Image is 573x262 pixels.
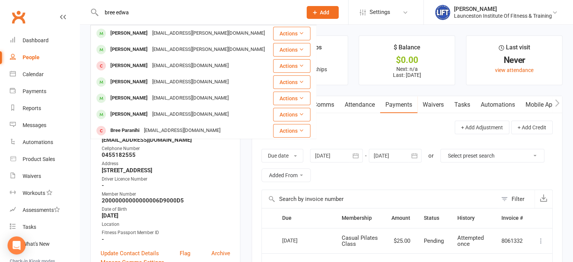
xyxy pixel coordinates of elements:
[262,190,497,208] input: Search by invoice number
[473,56,555,64] div: Never
[370,4,390,21] span: Settings
[150,44,267,55] div: [EMAIL_ADDRESS][PERSON_NAME][DOMAIN_NAME]
[108,109,150,120] div: [PERSON_NAME]
[23,122,46,128] div: Messages
[211,249,230,258] a: Archive
[366,56,448,64] div: $0.00
[102,197,230,204] strong: 20000000000000006D9000D5
[455,121,509,134] button: + Add Adjustment
[108,77,150,87] div: [PERSON_NAME]
[99,7,297,18] input: Search...
[435,5,450,20] img: thumb_image1711312309.png
[10,219,79,236] a: Tasks
[102,191,230,198] div: Member Number
[457,234,484,248] span: Attempted once
[497,190,535,208] button: Filter
[102,182,230,189] strong: -
[520,96,561,113] a: Mobile App
[495,67,533,73] a: view attendance
[320,9,329,15] span: Add
[475,96,520,113] a: Automations
[102,145,230,152] div: Cellphone Number
[261,169,311,182] button: Added From
[23,37,49,43] div: Dashboard
[10,32,79,49] a: Dashboard
[366,66,448,78] p: Next: n/a Last: [DATE]
[101,249,159,258] a: Update Contact Details
[23,224,36,230] div: Tasks
[102,176,230,183] div: Driver Licence Number
[10,100,79,117] a: Reports
[9,8,28,26] a: Clubworx
[273,59,310,73] button: Actions
[451,208,495,228] th: History
[150,93,231,104] div: [EMAIL_ADDRESS][DOMAIN_NAME]
[150,28,267,39] div: [EMAIL_ADDRESS][PERSON_NAME][DOMAIN_NAME]
[428,151,434,160] div: or
[108,125,142,136] div: Bree Paranihi
[150,60,231,71] div: [EMAIL_ADDRESS][DOMAIN_NAME]
[449,96,475,113] a: Tasks
[380,96,417,113] a: Payments
[102,136,230,143] strong: [EMAIL_ADDRESS][DOMAIN_NAME]
[10,117,79,134] a: Messages
[512,195,524,204] div: Filter
[10,151,79,168] a: Product Sales
[102,236,230,243] strong: -
[102,206,230,213] div: Date of Birth
[23,207,60,213] div: Assessments
[10,202,79,219] a: Assessments
[102,212,230,219] strong: [DATE]
[10,185,79,202] a: Workouts
[23,241,50,247] div: What's New
[102,152,230,158] strong: 0455182555
[495,228,530,254] td: 8061332
[23,54,40,60] div: People
[273,124,310,138] button: Actions
[23,139,53,145] div: Automations
[108,44,150,55] div: [PERSON_NAME]
[385,228,417,254] td: $25.00
[307,6,339,19] button: Add
[273,43,310,57] button: Actions
[10,83,79,100] a: Payments
[10,49,79,66] a: People
[261,149,303,162] button: Due date
[23,88,46,94] div: Payments
[180,249,190,258] a: Flag
[342,234,378,248] span: Casual Pilates Class
[273,92,310,105] button: Actions
[308,96,339,113] a: Comms
[108,28,150,39] div: [PERSON_NAME]
[394,43,420,56] div: $ Balance
[10,168,79,185] a: Waivers
[10,66,79,83] a: Calendar
[150,77,231,87] div: [EMAIL_ADDRESS][DOMAIN_NAME]
[102,229,230,236] div: Fitness Passport Member ID
[102,167,230,174] strong: [STREET_ADDRESS]
[511,121,553,134] button: + Add Credit
[142,125,223,136] div: [EMAIL_ADDRESS][DOMAIN_NAME]
[385,208,417,228] th: Amount
[335,208,385,228] th: Membership
[273,108,310,121] button: Actions
[23,156,55,162] div: Product Sales
[23,173,41,179] div: Waivers
[10,134,79,151] a: Automations
[495,208,530,228] th: Invoice #
[108,93,150,104] div: [PERSON_NAME]
[499,43,530,56] div: Last visit
[108,60,150,71] div: [PERSON_NAME]
[150,109,231,120] div: [EMAIL_ADDRESS][DOMAIN_NAME]
[8,236,26,254] div: Open Intercom Messenger
[23,190,45,196] div: Workouts
[273,27,310,40] button: Actions
[102,221,230,228] div: Location
[273,75,310,89] button: Actions
[417,96,449,113] a: Waivers
[417,208,451,228] th: Status
[282,234,317,246] div: [DATE]
[339,96,380,113] a: Attendance
[454,12,552,19] div: Launceston Institute Of Fitness & Training
[10,236,79,253] a: What's New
